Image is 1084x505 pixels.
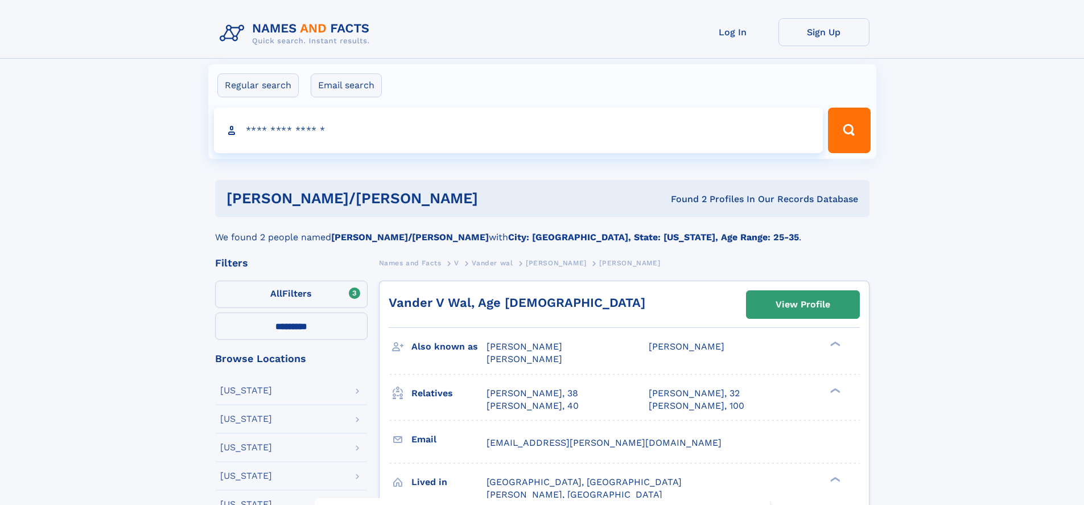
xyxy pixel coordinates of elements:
a: [PERSON_NAME], 32 [649,387,740,400]
div: [US_STATE] [220,386,272,395]
div: [US_STATE] [220,471,272,481]
div: ❯ [827,475,841,483]
h3: Also known as [411,337,487,356]
span: [GEOGRAPHIC_DATA], [GEOGRAPHIC_DATA] [487,477,682,487]
span: [PERSON_NAME] [487,354,562,364]
a: View Profile [747,291,859,318]
div: ❯ [827,340,841,348]
div: [US_STATE] [220,443,272,452]
span: All [270,288,282,299]
span: [PERSON_NAME], [GEOGRAPHIC_DATA] [487,489,662,500]
a: Names and Facts [379,256,442,270]
label: Regular search [217,73,299,97]
a: V [454,256,459,270]
h3: Relatives [411,384,487,403]
span: Vander wal [472,259,513,267]
div: ❯ [827,387,841,394]
a: Vander V Wal, Age [DEMOGRAPHIC_DATA] [389,295,645,310]
span: [PERSON_NAME] [649,341,724,352]
label: Filters [215,281,368,308]
a: Log In [687,18,778,46]
div: We found 2 people named with . [215,217,869,244]
span: [PERSON_NAME] [526,259,587,267]
input: search input [214,108,823,153]
div: Found 2 Profiles In Our Records Database [574,193,858,206]
a: [PERSON_NAME], 100 [649,400,744,412]
span: V [454,259,459,267]
div: View Profile [776,291,830,318]
b: City: [GEOGRAPHIC_DATA], State: [US_STATE], Age Range: 25-35 [508,232,799,243]
b: [PERSON_NAME]/[PERSON_NAME] [331,232,489,243]
label: Email search [311,73,382,97]
a: Vander wal [472,256,513,270]
h3: Lived in [411,473,487,492]
button: Search Button [828,108,870,153]
a: [PERSON_NAME], 40 [487,400,579,412]
a: Sign Up [778,18,869,46]
h1: [PERSON_NAME]/[PERSON_NAME] [226,191,575,206]
div: [US_STATE] [220,414,272,424]
a: [PERSON_NAME] [526,256,587,270]
div: Browse Locations [215,354,368,364]
div: Filters [215,258,368,268]
span: [PERSON_NAME] [487,341,562,352]
img: Logo Names and Facts [215,18,379,49]
span: [EMAIL_ADDRESS][PERSON_NAME][DOMAIN_NAME] [487,437,722,448]
a: [PERSON_NAME], 38 [487,387,578,400]
span: [PERSON_NAME] [599,259,660,267]
h3: Email [411,430,487,449]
